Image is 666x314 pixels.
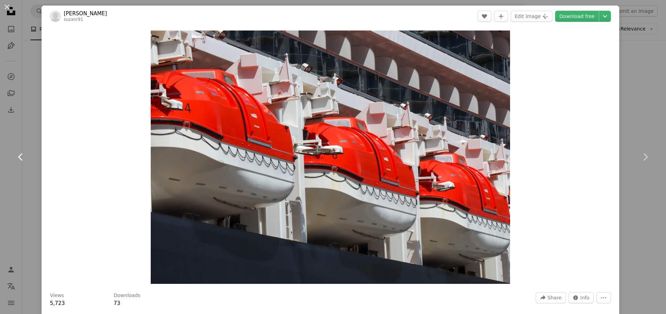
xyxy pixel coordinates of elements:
button: Edit image [511,11,552,22]
img: Go to Suzan Rulof's profile [50,11,61,22]
a: Download free [555,11,599,22]
button: Zoom in on this image [151,30,510,284]
button: Like [477,11,491,22]
span: 5,723 [50,300,65,306]
a: suzanr91 [64,17,83,22]
button: Add to Collection [494,11,508,22]
h3: Downloads [114,292,140,299]
h3: Views [50,292,64,299]
a: [PERSON_NAME] [64,10,107,17]
span: Info [580,293,590,303]
button: More Actions [596,292,611,303]
span: 73 [114,300,120,306]
img: A row of red and white boats sitting next to each other [151,30,510,284]
button: Stats about this image [569,292,594,303]
a: Next [624,124,666,190]
button: Share this image [536,292,566,303]
span: Share [547,293,561,303]
button: Choose download size [599,11,611,22]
